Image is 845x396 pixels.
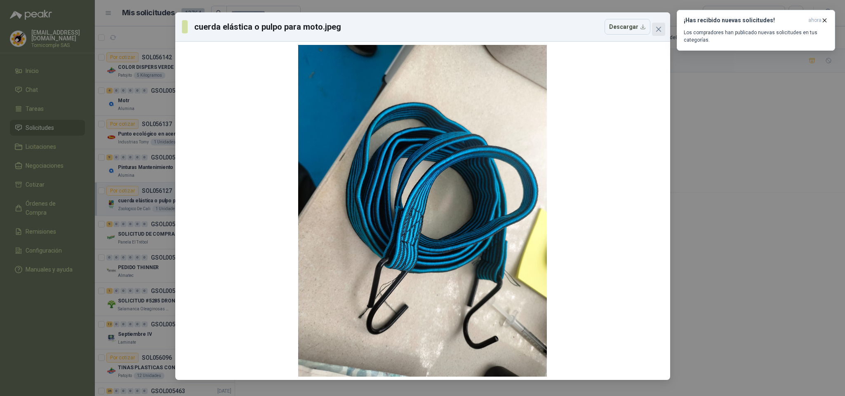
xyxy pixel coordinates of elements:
button: ¡Has recibido nuevas solicitudes!ahora Los compradores han publicado nuevas solicitudes en tus ca... [677,10,835,51]
button: Close [652,23,665,36]
span: ahora [808,17,821,24]
span: close [655,26,662,33]
p: Los compradores han publicado nuevas solicitudes en tus categorías. [684,29,828,44]
h3: ¡Has recibido nuevas solicitudes! [684,17,805,24]
h3: cuerda elástica o pulpo para moto.jpeg [194,21,341,33]
button: Descargar [605,19,650,35]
